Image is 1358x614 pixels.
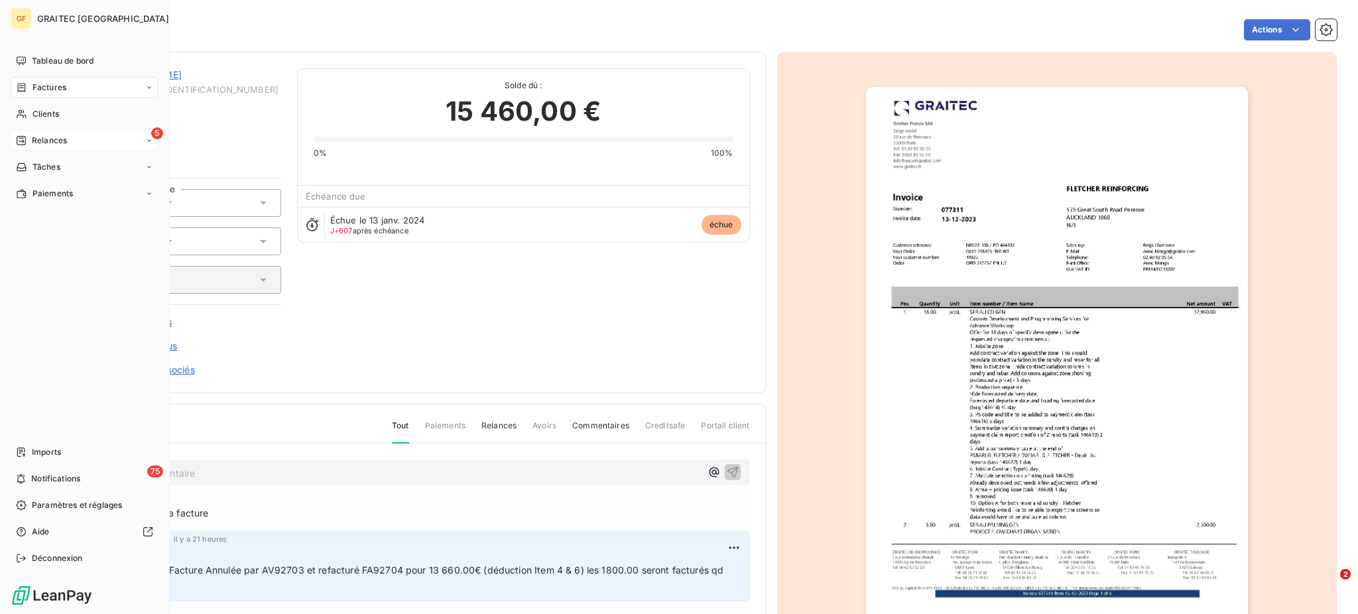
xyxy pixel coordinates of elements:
[147,465,163,477] span: 75
[37,13,169,24] span: GRAITEC [GEOGRAPHIC_DATA]
[1244,19,1310,40] button: Actions
[645,420,686,442] span: Creditsafe
[174,535,227,543] span: il y a 21 heures
[425,420,465,442] span: Paiements
[306,191,366,202] span: Échéance due
[88,564,727,591] span: Paiement annulé : Facture Annulée par AV92703 et refacturé FA92704 pour 13 660.00€ (déduction Ite...
[31,473,80,485] span: Notifications
[32,82,66,93] span: Factures
[32,161,60,173] span: Tâches
[11,521,158,542] a: Aide
[32,499,122,511] span: Paramètres et réglages
[701,420,749,442] span: Portail client
[104,84,281,95] span: [US_VEHICLE_IDENTIFICATION_NUMBER]
[11,585,93,606] img: Logo LeanPay
[11,8,32,29] div: GF
[32,552,83,564] span: Déconnexion
[32,446,61,458] span: Imports
[86,506,209,520] span: Sortie de litige de la facture
[151,127,163,139] span: 5
[572,420,629,442] span: Commentaires
[314,147,327,159] span: 0%
[32,55,93,67] span: Tableau de bord
[32,108,59,120] span: Clients
[330,227,408,235] span: après échéance
[392,420,409,444] span: Tout
[330,226,353,235] span: J+607
[330,215,424,225] span: Échue le 13 janv. 2024
[702,215,741,235] span: échue
[1340,569,1351,580] span: 2
[711,147,733,159] span: 100%
[532,420,556,442] span: Avoirs
[314,80,733,92] span: Solde dû :
[481,420,517,442] span: Relances
[1313,569,1345,601] iframe: Intercom live chat
[446,92,601,131] span: 15 460,00 €
[32,135,67,147] span: Relances
[32,526,50,538] span: Aide
[32,188,73,200] span: Paiements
